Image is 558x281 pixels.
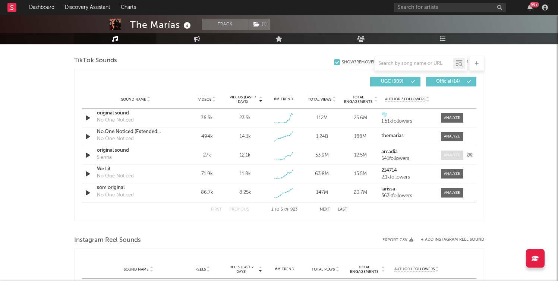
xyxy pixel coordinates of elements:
div: 363k followers [381,193,433,199]
div: 12.5M [343,152,378,159]
div: No One Noticed [97,117,134,124]
a: 🫧 [381,112,433,117]
span: Reels (last 7 days) [225,265,258,274]
span: Videos (last 7 days) [228,95,258,104]
div: The Marías [130,19,193,31]
span: Official ( 14 ) [431,79,465,84]
button: Next [320,208,330,212]
a: som original [97,184,175,192]
button: Track [202,19,249,30]
a: original sound [97,147,175,154]
div: 1.51k followers [381,119,433,124]
a: themarias [381,133,433,139]
a: original sound [97,110,175,117]
div: 14.1k [240,133,251,140]
span: Reels [195,267,206,272]
strong: larissa [381,187,395,192]
div: 188M [343,133,378,140]
div: 11.8k [240,170,251,178]
span: Author / Followers [394,267,435,272]
button: UGC(909) [370,77,420,86]
button: Last [338,208,347,212]
div: Sienna [97,154,112,161]
button: First [211,208,222,212]
span: UGC ( 909 ) [375,79,409,84]
span: Videos [198,97,211,102]
a: We Lit [97,165,175,173]
div: 25.6M [343,114,378,122]
div: 147M [305,189,339,196]
div: 53.9M [305,152,339,159]
div: + Add Instagram Reel Sound [413,238,484,242]
input: Search for artists [394,3,506,12]
div: 99 + [530,2,539,7]
span: of [284,208,289,211]
div: 541 followers [381,156,433,161]
div: 15.5M [343,170,378,178]
div: 112M [305,114,339,122]
span: Total Engagements [348,265,381,274]
a: larissa [381,187,433,192]
div: 86.7k [190,189,224,196]
div: 12.1k [240,152,250,159]
span: Total Engagements [343,95,373,104]
button: Official(14) [426,77,476,86]
span: Total Views [308,97,331,102]
div: 8.25k [239,189,251,196]
div: 76.5k [190,114,224,122]
div: 63.8M [305,170,339,178]
div: 6M Trend [266,97,301,102]
a: No One Noticed (Extended Spanish) [97,128,175,136]
div: No One Noticed [97,173,134,180]
button: + Add Instagram Reel Sound [421,238,484,242]
div: No One Noticed [97,192,134,199]
div: 2.1k followers [381,175,433,180]
a: 214714 [381,168,433,173]
span: Author / Followers [385,97,425,102]
div: 23.5k [239,114,251,122]
a: arcadia [381,149,433,155]
span: Sound Name [124,267,149,272]
button: 99+ [527,4,533,10]
span: Total Plays [312,267,335,272]
button: Previous [229,208,249,212]
span: Instagram Reel Sounds [74,236,141,245]
span: Sound Name [121,97,146,102]
div: 27k [190,152,224,159]
button: Export CSV [382,238,413,242]
div: 20.7M [343,189,378,196]
input: Search by song name or URL [375,61,453,67]
strong: 214714 [381,168,397,173]
strong: 🫧 [381,112,387,117]
div: 71.9k [190,170,224,178]
div: 1 5 923 [264,205,305,214]
button: (1) [249,19,270,30]
strong: arcadia [381,149,398,154]
strong: themarias [381,133,404,138]
span: ( 1 ) [249,19,271,30]
span: to [275,208,279,211]
div: 6M Trend [266,266,303,272]
div: 1.24B [305,133,339,140]
div: No One Noticed [97,135,134,143]
div: 494k [190,133,224,140]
